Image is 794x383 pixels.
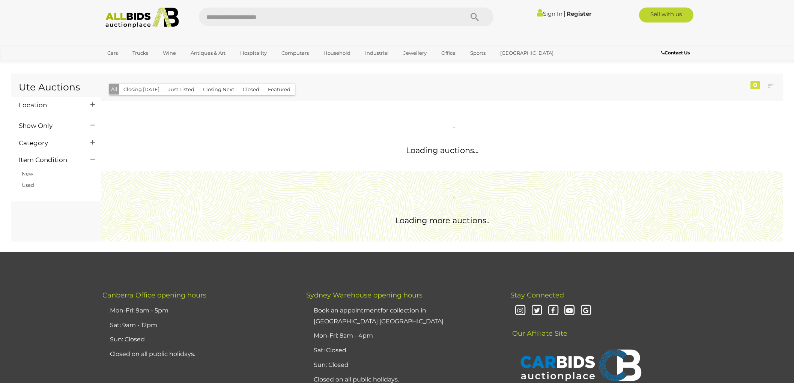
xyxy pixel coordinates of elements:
button: Closed [238,84,264,95]
img: Allbids.com.au [101,8,183,28]
u: Book an appointment [314,307,380,314]
a: Sell with us [639,8,693,23]
button: Featured [263,84,295,95]
a: Office [436,47,460,59]
span: | [564,9,565,18]
a: Hospitality [235,47,272,59]
li: Sun: Closed [108,332,287,347]
span: Sydney Warehouse opening hours [306,291,423,299]
a: Cars [102,47,123,59]
a: Wine [158,47,181,59]
a: [GEOGRAPHIC_DATA] [495,47,558,59]
li: Closed on all public holidays. [108,347,287,362]
i: Instagram [514,304,527,317]
button: All [109,84,119,95]
a: Jewellery [399,47,432,59]
a: Used [22,182,34,188]
a: New [22,171,33,177]
i: Twitter [530,304,543,317]
a: Computers [277,47,314,59]
h4: Category [19,140,79,147]
button: Just Listed [164,84,199,95]
a: Register [567,10,591,17]
h4: Location [19,102,79,109]
a: Contact Us [661,49,692,57]
span: Our Affiliate Site [510,318,567,338]
div: 0 [750,81,760,89]
a: Industrial [360,47,394,59]
a: Book an appointmentfor collection in [GEOGRAPHIC_DATA] [GEOGRAPHIC_DATA] [314,307,444,325]
li: Sun: Closed [312,358,491,372]
li: Mon-Fri: 8am - 4pm [312,329,491,343]
button: Closing [DATE] [119,84,164,95]
a: Antiques & Art [186,47,230,59]
i: Facebook [547,304,560,317]
span: Canberra Office opening hours [102,291,206,299]
a: Sign In [537,10,562,17]
a: Trucks [128,47,153,59]
li: Mon-Fri: 9am - 5pm [108,303,287,318]
button: Search [456,8,493,26]
h4: Item Condition [19,156,79,164]
span: Loading more auctions.. [395,216,489,225]
i: Youtube [563,304,576,317]
a: Household [319,47,355,59]
button: Closing Next [198,84,239,95]
span: Loading auctions... [406,146,478,155]
a: Sports [465,47,490,59]
li: Sat: Closed [312,343,491,358]
h4: Show Only [19,122,79,129]
span: Stay Connected [510,291,564,299]
i: Google [579,304,592,317]
b: Contact Us [661,50,690,56]
li: Sat: 9am - 12pm [108,318,287,333]
h1: Ute Auctions [19,82,93,93]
